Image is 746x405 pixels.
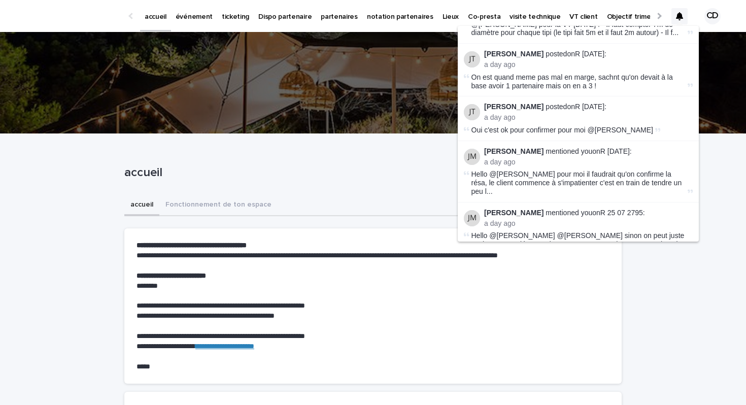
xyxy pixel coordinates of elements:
span: @[PERSON_NAME] pour la VT [DATE] : - Il faut compter 7m de diamètre pour chaque tipi (le tipi fai... [471,20,686,38]
p: mentioned you on : [484,147,693,156]
strong: [PERSON_NAME] [484,147,544,155]
span: On est quand meme pas mal en marge, sachnt qu'on devait à la base avoir 1 partenaire mais on en a... [471,73,673,90]
span: Hello @[PERSON_NAME] @[PERSON_NAME] sinon on peut juste envisager une découpe de moquette pour av... [471,231,686,257]
p: mentioned you on : [484,209,693,217]
p: accueil [124,165,618,180]
img: Julien Mathieu [464,210,480,226]
a: R [DATE] [575,50,604,58]
button: accueil [124,195,159,216]
p: posted on : [484,50,693,58]
img: Julien Mathieu [464,149,480,165]
strong: [PERSON_NAME] [484,50,544,58]
p: a day ago [484,158,693,166]
span: Oui c'est ok pour confirmer pour moi @[PERSON_NAME] [471,126,653,134]
img: Joy Tarade [464,51,480,68]
strong: [PERSON_NAME] [484,209,544,217]
img: Joy Tarade [464,104,480,120]
p: a day ago [484,113,693,122]
p: a day ago [484,60,693,69]
div: CD [704,8,721,24]
button: Fonctionnement de ton espace [159,195,278,216]
p: a day ago [484,219,693,228]
a: R [DATE] [600,147,630,155]
strong: [PERSON_NAME] [484,103,544,111]
a: R [DATE] [575,103,604,111]
p: posted on : [484,103,693,111]
a: R 25 07 2795 [600,209,643,217]
img: Ls34BcGeRexTGTNfXpUC [20,6,119,26]
span: Hello @[PERSON_NAME] pour moi il faudrait qu'on confirme la résa, le client commence à s'impatien... [471,170,686,195]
